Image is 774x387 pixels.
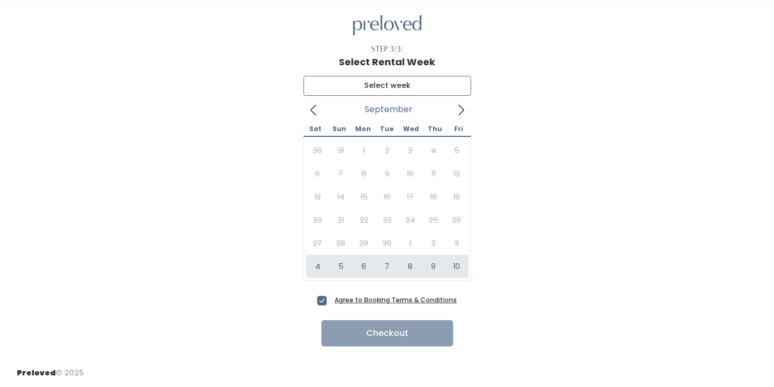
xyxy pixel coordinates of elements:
[303,76,471,96] input: Select week
[399,255,422,278] span: October 8, 2025
[17,359,84,379] div: © 2025
[17,368,56,378] span: Preloved
[376,255,399,278] span: October 7, 2025
[329,255,352,278] span: October 5, 2025
[339,57,435,67] h1: Select Rental Week
[335,295,457,304] a: Agree to Booking Terms & Conditions
[353,15,422,36] img: preloved logo
[447,126,471,132] span: Fri
[422,255,445,278] span: October 9, 2025
[423,126,447,132] span: Thu
[365,107,413,112] span: September
[445,255,468,278] span: October 10, 2025
[303,126,327,132] span: Sat
[352,255,376,278] span: October 6, 2025
[371,44,403,55] div: Step 3/3:
[399,126,423,132] span: Wed
[351,126,375,132] span: Mon
[321,320,453,346] button: Checkout
[306,255,329,278] span: October 4, 2025
[375,126,399,132] span: Tue
[327,126,351,132] span: Sun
